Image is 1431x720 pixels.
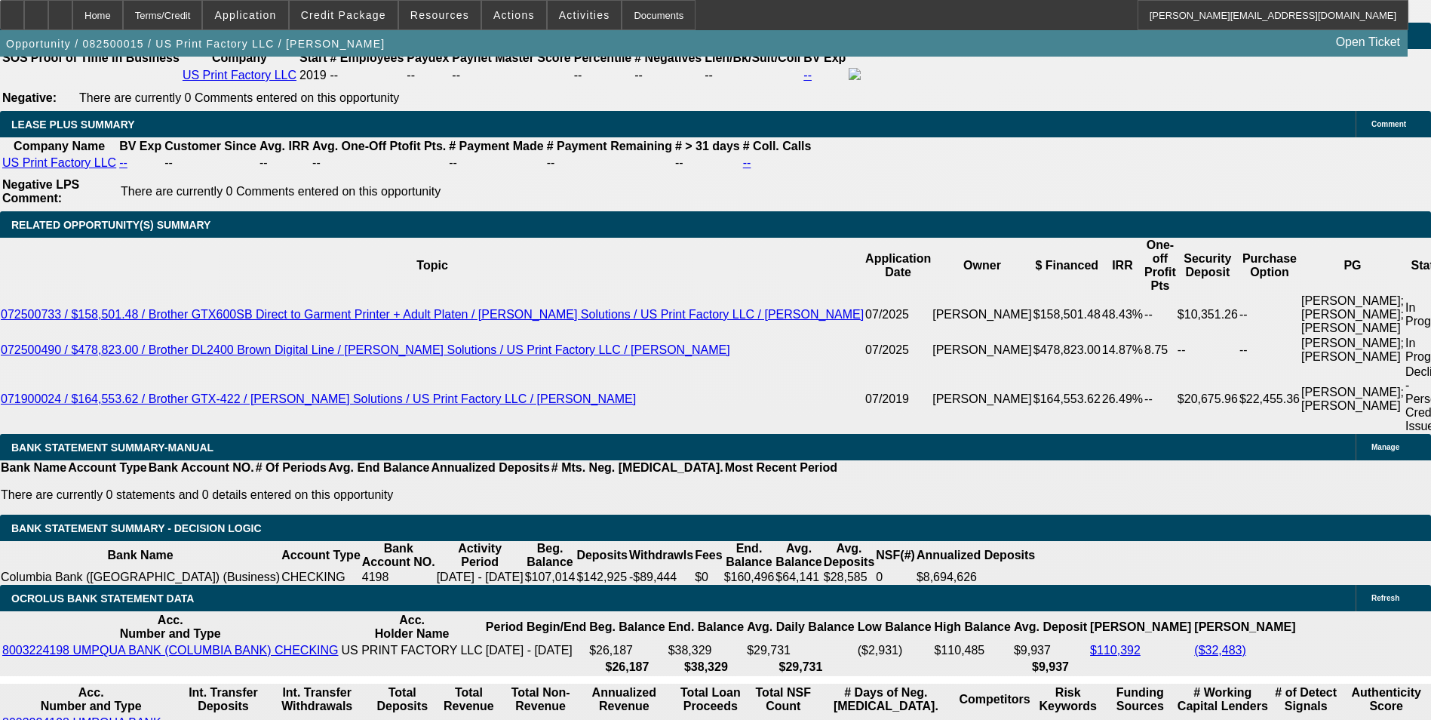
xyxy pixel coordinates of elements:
td: $29,731 [746,643,855,658]
td: $142,925 [576,570,628,585]
td: $158,501.48 [1033,294,1101,336]
td: $9,937 [1013,643,1088,658]
td: $164,553.62 [1033,365,1101,434]
a: 072500733 / $158,501.48 / Brother GTX600SB Direct to Garment Printer + Adult Platen / [PERSON_NAM... [1,308,864,321]
b: # Payment Made [449,140,543,152]
td: -- [406,67,450,84]
th: # Days of Neg. [MEDICAL_DATA]. [815,685,957,714]
td: -- [1144,365,1177,434]
span: Application [214,9,276,21]
b: Customer Since [164,140,256,152]
td: 4198 [361,570,436,585]
p: There are currently 0 statements and 0 details entered on this opportunity [1,488,837,502]
th: Avg. End Balance [327,460,431,475]
th: Fees [694,541,723,570]
th: Avg. Deposits [823,541,876,570]
td: [DATE] - [DATE] [485,643,587,658]
td: $107,014 [524,570,576,585]
span: Opportunity / 082500015 / US Print Factory LLC / [PERSON_NAME] [6,38,385,50]
td: -- [674,155,741,171]
span: There are currently 0 Comments entered on this opportunity [79,91,399,104]
th: Activity Period [436,541,524,570]
img: facebook-icon.png [849,68,861,80]
th: Int. Transfer Deposits [182,685,264,714]
th: Risk Keywords [1033,685,1104,714]
th: Annualized Deposits [430,460,550,475]
div: -- [634,69,702,82]
div: -- [452,69,570,82]
a: 8003224198 UMPQUA BANK (COLUMBIA BANK) CHECKING [2,644,339,657]
td: 0 [875,570,916,585]
b: # Negatives [634,51,702,64]
td: $26,187 [588,643,665,658]
th: # of Detect Signals [1270,685,1341,714]
a: -- [803,69,812,82]
span: -- [330,69,338,82]
td: US PRINT FACTORY LLC [341,643,484,658]
td: $160,496 [723,570,775,585]
span: There are currently 0 Comments entered on this opportunity [121,185,441,198]
td: -- [164,155,257,171]
td: 14.87% [1101,336,1144,365]
a: 072500490 / $478,823.00 / Brother DL2400 Brown Digital Line / [PERSON_NAME] Solutions / US Print ... [1,343,730,356]
td: -- [259,155,310,171]
span: LEASE PLUS SUMMARY [11,118,135,131]
th: Bank Account NO. [148,460,255,475]
td: 07/2019 [864,365,932,434]
td: [PERSON_NAME] [932,336,1033,365]
th: Acc. Number and Type [2,613,339,642]
th: Period Begin/End [485,613,587,642]
button: Credit Package [290,1,398,29]
th: Bank Account NO. [361,541,436,570]
td: [DATE] - [DATE] [436,570,524,585]
th: High Balance [934,613,1012,642]
th: Funding Sources [1105,685,1175,714]
th: $9,937 [1013,660,1088,675]
th: Annualized Deposits [916,541,1036,570]
th: Total Deposits [370,685,435,714]
span: RELATED OPPORTUNITY(S) SUMMARY [11,219,210,231]
th: # Mts. Neg. [MEDICAL_DATA]. [551,460,724,475]
td: 26.49% [1101,365,1144,434]
span: Comment [1371,120,1406,128]
b: Negative: [2,91,57,104]
td: -- [1144,294,1177,336]
td: $64,141 [775,570,822,585]
a: Open Ticket [1330,29,1406,55]
th: Total Loan Proceeds [670,685,752,714]
th: Most Recent Period [724,460,838,475]
button: Actions [482,1,546,29]
th: $26,187 [588,660,665,675]
a: US Print Factory LLC [2,156,116,169]
b: # Coll. Calls [743,140,812,152]
td: 48.43% [1101,294,1144,336]
b: BV Exp [119,140,161,152]
a: 071900024 / $164,553.62 / Brother GTX-422 / [PERSON_NAME] Solutions / US Print Factory LLC / [PER... [1,392,636,405]
b: BV Exp [803,51,846,64]
b: Avg. IRR [259,140,309,152]
a: $110,392 [1090,644,1141,657]
th: Acc. Holder Name [341,613,484,642]
td: -- [448,155,544,171]
div: $8,694,626 [917,571,1035,584]
td: $478,823.00 [1033,336,1101,365]
th: PG [1300,238,1405,294]
th: Security Deposit [1177,238,1239,294]
button: Application [203,1,287,29]
th: $ Financed [1033,238,1101,294]
td: $110,485 [934,643,1012,658]
th: Beg. Balance [588,613,665,642]
td: -- [1239,294,1300,336]
span: Actions [493,9,535,21]
div: -- [574,69,631,82]
td: $0 [694,570,723,585]
a: -- [119,156,127,169]
b: Negative LPS Comment: [2,178,79,205]
th: Int. Transfer Withdrawals [266,685,368,714]
th: Purchase Option [1239,238,1300,294]
td: 2019 [299,67,327,84]
th: Total Non-Revenue [502,685,579,714]
td: -- [546,155,673,171]
b: # > 31 days [675,140,740,152]
th: Low Balance [857,613,932,642]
